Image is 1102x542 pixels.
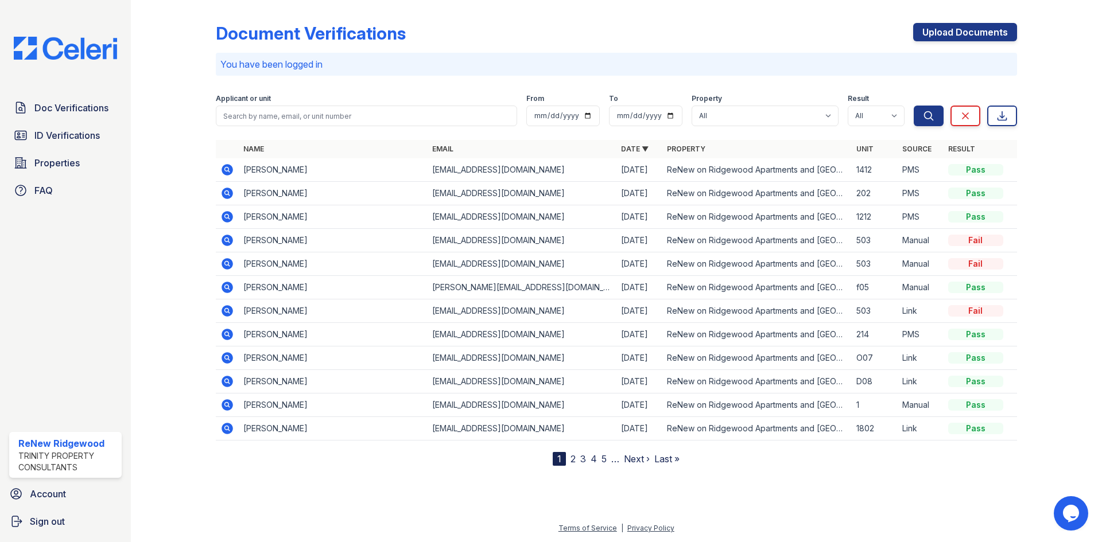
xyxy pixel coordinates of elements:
td: [PERSON_NAME] [239,417,428,440]
div: ReNew Ridgewood [18,436,117,450]
div: Fail [948,235,1003,246]
td: [PERSON_NAME] [239,158,428,182]
img: CE_Logo_Blue-a8612792a0a2168367f1c8372b55b34899dd931a85d93a1a3d3e32e68fde9ad4.png [5,37,126,60]
td: [PERSON_NAME] [239,346,428,370]
td: O07 [852,346,898,370]
td: Manual [898,393,944,417]
td: [DATE] [616,370,662,393]
a: 3 [580,453,586,465]
td: 214 [852,323,898,346]
td: PMS [898,205,944,229]
td: [EMAIL_ADDRESS][DOMAIN_NAME] [428,370,616,393]
td: 503 [852,299,898,323]
td: [DATE] [616,417,662,440]
span: ID Verifications [34,128,100,142]
td: [DATE] [616,276,662,299]
iframe: chat widget [1054,496,1091,531]
td: ReNew on Ridgewood Apartments and [GEOGRAPHIC_DATA] [662,158,851,182]
a: Terms of Service [558,524,617,532]
div: | [621,524,623,532]
div: Document Verifications [216,23,406,44]
td: [PERSON_NAME] [239,393,428,417]
td: Manual [898,276,944,299]
a: 2 [571,453,576,465]
td: [DATE] [616,229,662,252]
td: [DATE] [616,182,662,205]
p: You have been logged in [220,57,1012,71]
td: [PERSON_NAME] [239,252,428,276]
td: D08 [852,370,898,393]
td: [EMAIL_ADDRESS][DOMAIN_NAME] [428,182,616,205]
td: [PERSON_NAME] [239,276,428,299]
label: To [609,94,618,103]
td: [PERSON_NAME] [239,370,428,393]
td: ReNew on Ridgewood Apartments and [GEOGRAPHIC_DATA] [662,393,851,417]
td: PMS [898,182,944,205]
label: Property [692,94,722,103]
input: Search by name, email, or unit number [216,106,517,126]
a: Next › [624,453,650,465]
td: [EMAIL_ADDRESS][DOMAIN_NAME] [428,229,616,252]
div: Pass [948,282,1003,293]
td: ReNew on Ridgewood Apartments and [GEOGRAPHIC_DATA] [662,417,851,440]
td: [DATE] [616,323,662,346]
a: ID Verifications [9,124,122,147]
td: [EMAIL_ADDRESS][DOMAIN_NAME] [428,323,616,346]
a: Last » [654,453,680,465]
td: ReNew on Ridgewood Apartments and [GEOGRAPHIC_DATA] [662,205,851,229]
a: Result [948,145,975,153]
td: ReNew on Ridgewood Apartments and [GEOGRAPHIC_DATA] [662,323,851,346]
a: FAQ [9,179,122,202]
a: Sign out [5,510,126,533]
td: [PERSON_NAME] [239,299,428,323]
td: ReNew on Ridgewood Apartments and [GEOGRAPHIC_DATA] [662,229,851,252]
a: Email [432,145,453,153]
td: Manual [898,252,944,276]
a: Account [5,482,126,505]
td: [PERSON_NAME] [239,182,428,205]
label: Result [848,94,869,103]
td: [EMAIL_ADDRESS][DOMAIN_NAME] [428,346,616,370]
a: 5 [602,453,607,465]
td: ReNew on Ridgewood Apartments and [GEOGRAPHIC_DATA] [662,252,851,276]
td: 1412 [852,158,898,182]
td: Manual [898,229,944,252]
span: Doc Verifications [34,101,108,115]
a: Unit [856,145,874,153]
span: … [611,452,619,466]
td: [EMAIL_ADDRESS][DOMAIN_NAME] [428,417,616,440]
td: [PERSON_NAME] [239,323,428,346]
td: [DATE] [616,158,662,182]
span: Sign out [30,514,65,528]
td: 202 [852,182,898,205]
td: ReNew on Ridgewood Apartments and [GEOGRAPHIC_DATA] [662,182,851,205]
span: Account [30,487,66,501]
a: Privacy Policy [627,524,674,532]
td: Link [898,346,944,370]
div: Pass [948,211,1003,223]
td: [PERSON_NAME][EMAIL_ADDRESS][DOMAIN_NAME] [428,276,616,299]
a: Name [243,145,264,153]
td: Link [898,417,944,440]
div: Pass [948,329,1003,340]
td: 1 [852,393,898,417]
div: Fail [948,258,1003,270]
td: ReNew on Ridgewood Apartments and [GEOGRAPHIC_DATA] [662,370,851,393]
div: Pass [948,164,1003,176]
td: [EMAIL_ADDRESS][DOMAIN_NAME] [428,205,616,229]
a: Properties [9,151,122,174]
a: 4 [591,453,597,465]
td: ReNew on Ridgewood Apartments and [GEOGRAPHIC_DATA] [662,276,851,299]
td: [EMAIL_ADDRESS][DOMAIN_NAME] [428,252,616,276]
div: Fail [948,305,1003,317]
td: 503 [852,229,898,252]
span: FAQ [34,184,53,197]
div: 1 [553,452,566,466]
a: Date ▼ [621,145,649,153]
td: [PERSON_NAME] [239,205,428,229]
td: 503 [852,252,898,276]
div: Pass [948,188,1003,199]
div: Pass [948,376,1003,387]
td: [EMAIL_ADDRESS][DOMAIN_NAME] [428,299,616,323]
a: Doc Verifications [9,96,122,119]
